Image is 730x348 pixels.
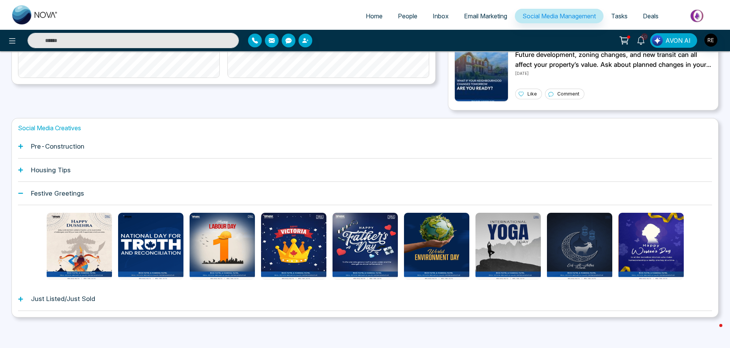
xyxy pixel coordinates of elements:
h1: Social Media Creatives [18,125,712,132]
img: Market-place.gif [670,7,725,24]
iframe: Intercom live chat [704,322,722,340]
img: Unable to load img. [454,48,508,102]
a: People [390,9,425,23]
p: Comment [557,91,579,97]
span: Inbox [433,12,449,20]
h1: Housing Tips [31,166,71,174]
span: Tasks [611,12,628,20]
p: [DATE] [515,70,712,76]
span: People [398,12,417,20]
a: Inbox [425,9,456,23]
a: 10 [632,33,650,47]
p: Like [527,91,537,97]
span: Email Marketing [464,12,507,20]
p: Future development, zoning changes, and new transit can all affect your property’s value. Ask abo... [515,50,712,70]
img: User Avatar [704,34,717,47]
a: Email Marketing [456,9,515,23]
img: Lead Flow [652,35,663,46]
a: Social Media Management [515,9,603,23]
span: AVON AI [665,36,691,45]
span: Social Media Management [522,12,596,20]
h1: Just Listed/Just Sold [31,295,95,303]
span: Deals [643,12,659,20]
a: Home [358,9,390,23]
button: AVON AI [650,33,697,48]
span: 10 [641,33,648,40]
a: Deals [635,9,666,23]
img: Nova CRM Logo [12,5,58,24]
a: Tasks [603,9,635,23]
h1: Festive Greetings [31,189,84,197]
h1: Pre-Construction [31,142,84,150]
span: Home [366,12,383,20]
